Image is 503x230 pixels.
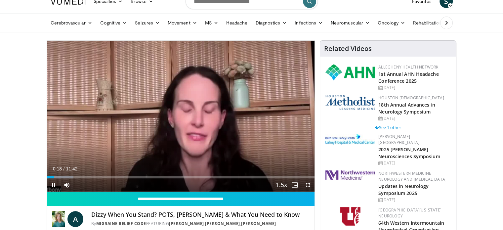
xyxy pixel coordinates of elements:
[378,183,429,196] a: Updates in Neurology Symposium 2025
[325,95,375,110] img: 5e4488cc-e109-4a4e-9fd9-73bb9237ee91.png.150x105_q85_autocrop_double_scale_upscale_version-0.2.png
[325,64,375,80] img: 628ffacf-ddeb-4409-8647-b4d1102df243.png.150x105_q85_autocrop_double_scale_upscale_version-0.2.png
[378,71,439,84] a: 1st Annual AHN Headache Conference 2025
[378,64,438,70] a: Allegheny Health Network
[164,16,201,29] a: Movement
[47,178,60,192] button: Pause
[52,211,65,227] img: Migraine Relief Code
[378,207,441,219] a: [GEOGRAPHIC_DATA][US_STATE] Neurology
[301,178,314,192] button: Fullscreen
[241,221,276,226] a: [PERSON_NAME]
[96,221,146,226] a: Migraine Relief Code
[91,221,309,227] div: By FEATURING ,
[375,124,401,130] a: See 1 other
[288,178,301,192] button: Enable picture-in-picture mode
[66,166,77,171] span: 11:42
[378,102,435,115] a: 18th Annual Advances in Neurology Symposium
[47,16,96,29] a: Cerebrovascular
[251,16,291,29] a: Diagnostics
[96,16,131,29] a: Cognitive
[409,16,445,29] a: Rehabilitation
[47,41,315,192] video-js: Video Player
[325,170,375,180] img: 2a462fb6-9365-492a-ac79-3166a6f924d8.png.150x105_q85_autocrop_double_scale_upscale_version-0.2.jpg
[378,160,451,166] div: [DATE]
[378,146,440,160] a: 2025 [PERSON_NAME] Neurosciences Symposium
[63,166,65,171] span: /
[60,178,73,192] button: Mute
[327,16,374,29] a: Neuromuscular
[169,221,240,226] a: [PERSON_NAME] [PERSON_NAME]
[291,16,327,29] a: Infections
[324,45,372,53] h4: Related Videos
[91,211,309,218] h4: Dizzy When You Stand? POTS, [PERSON_NAME] & What You Need to Know
[201,16,222,29] a: MS
[53,166,62,171] span: 0:18
[374,16,409,29] a: Oncology
[275,178,288,192] button: Playback Rate
[378,95,444,101] a: Houston [DEMOGRAPHIC_DATA]
[378,170,446,182] a: Northwestern Medicine Neurology and [MEDICAL_DATA]
[47,176,315,178] div: Progress Bar
[222,16,252,29] a: Headache
[131,16,164,29] a: Seizures
[325,134,375,145] img: e7977282-282c-4444-820d-7cc2733560fd.jpg.150x105_q85_autocrop_double_scale_upscale_version-0.2.jpg
[378,115,451,121] div: [DATE]
[378,85,451,91] div: [DATE]
[378,134,419,145] a: [PERSON_NAME][GEOGRAPHIC_DATA]
[67,211,83,227] a: A
[378,197,451,203] div: [DATE]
